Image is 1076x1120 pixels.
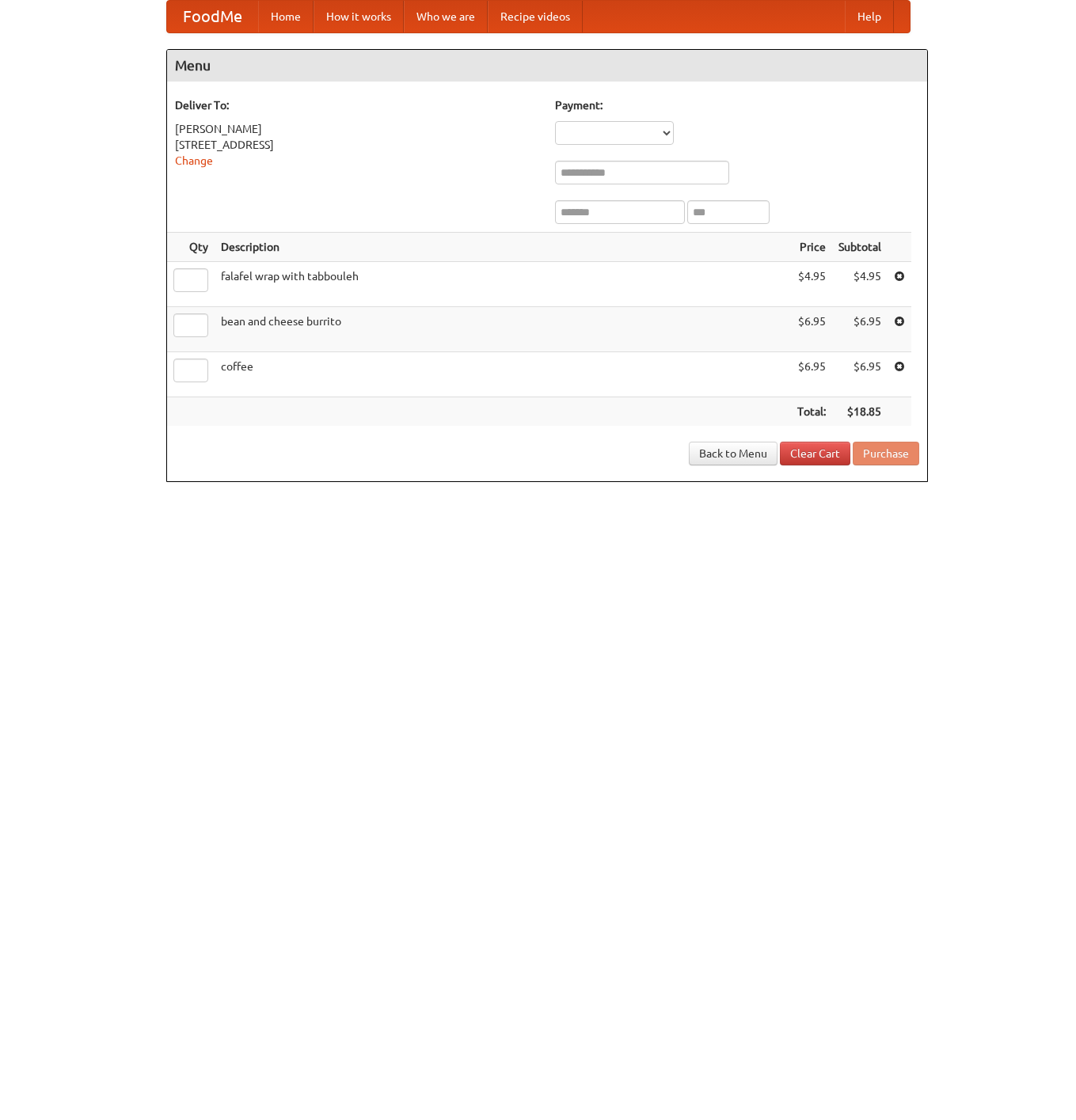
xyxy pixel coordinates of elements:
[175,137,539,153] div: [STREET_ADDRESS]
[791,233,832,262] th: Price
[791,262,832,307] td: $4.95
[791,352,832,397] td: $6.95
[853,442,919,465] button: Purchase
[791,307,832,352] td: $6.95
[167,233,215,262] th: Qty
[215,233,791,262] th: Description
[175,121,539,137] div: [PERSON_NAME]
[215,352,791,397] td: coffee
[215,307,791,352] td: bean and cheese burrito
[555,97,919,113] h5: Payment:
[314,1,404,32] a: How it works
[832,233,888,262] th: Subtotal
[845,1,894,32] a: Help
[175,154,213,167] a: Change
[791,397,832,427] th: Total:
[175,97,539,113] h5: Deliver To:
[215,262,791,307] td: falafel wrap with tabbouleh
[832,262,888,307] td: $4.95
[780,442,850,465] a: Clear Cart
[167,1,258,32] a: FoodMe
[832,397,888,427] th: $18.85
[488,1,583,32] a: Recipe videos
[167,50,927,82] h4: Menu
[258,1,314,32] a: Home
[404,1,488,32] a: Who we are
[689,442,778,465] a: Back to Menu
[832,307,888,352] td: $6.95
[832,352,888,397] td: $6.95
